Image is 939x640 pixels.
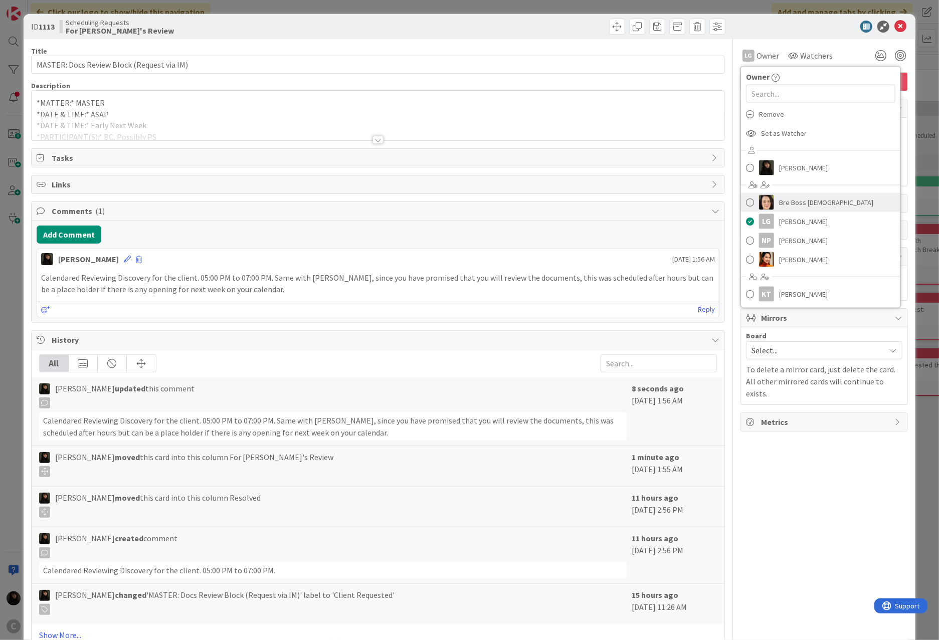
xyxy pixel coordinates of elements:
[759,252,774,267] img: PM
[66,27,174,35] b: For [PERSON_NAME]'s Review
[741,231,900,250] a: NP[PERSON_NAME]
[632,452,679,462] b: 1 minute ago
[41,253,53,265] img: ES
[115,590,146,600] b: changed
[741,250,900,269] a: PM[PERSON_NAME]
[601,354,717,372] input: Search...
[779,195,873,210] span: Bre Boss [DEMOGRAPHIC_DATA]
[632,451,717,481] div: [DATE] 1:55 AM
[741,158,900,177] a: ES[PERSON_NAME]
[759,107,784,122] span: Remove
[632,493,678,503] b: 11 hours ago
[115,383,145,393] b: updated
[759,233,774,248] div: NP
[800,50,833,62] span: Watchers
[31,81,70,90] span: Description
[761,126,807,141] span: Set as Watcher
[746,363,902,399] p: To delete a mirror card, just delete the card. All other mirrored cards will continue to exists.
[52,334,706,346] span: History
[115,452,140,462] b: moved
[742,50,755,62] div: LG
[632,533,678,543] b: 11 hours ago
[741,212,900,231] a: LG[PERSON_NAME]
[31,21,55,33] span: ID
[746,85,895,103] input: Search...
[759,287,774,302] div: KT
[37,109,719,120] p: *DATE & TIME:* ASAP
[21,2,46,14] span: Support
[761,312,889,324] span: Mirrors
[632,382,717,441] div: [DATE] 1:56 AM
[40,355,69,372] div: All
[757,50,779,62] span: Owner
[752,343,880,357] span: Select...
[31,47,47,56] label: Title
[41,272,715,295] p: Calendared Reviewing Discovery for the client. 05:00 PM to 07:00 PM. Same with [PERSON_NAME], sin...
[55,532,177,558] span: [PERSON_NAME] comment
[55,492,261,518] span: [PERSON_NAME] this card into this column Resolved
[759,160,774,175] img: ES
[632,589,717,619] div: [DATE] 11:26 AM
[632,492,717,522] div: [DATE] 2:56 PM
[672,254,715,265] span: [DATE] 1:56 AM
[698,303,715,316] a: Reply
[95,206,105,216] span: ( 1 )
[741,193,900,212] a: BLBre Boss [DEMOGRAPHIC_DATA]
[52,152,706,164] span: Tasks
[37,226,101,244] button: Add Comment
[39,22,55,32] b: 1113
[39,493,50,504] img: ES
[761,416,889,428] span: Metrics
[746,71,770,83] span: Owner
[58,253,119,265] div: [PERSON_NAME]
[39,590,50,601] img: ES
[741,285,900,304] a: KT[PERSON_NAME]
[39,533,50,544] img: ES
[39,452,50,463] img: ES
[39,383,50,394] img: ES
[31,56,725,74] input: type card name here...
[779,233,828,248] span: [PERSON_NAME]
[52,205,706,217] span: Comments
[55,382,195,408] span: [PERSON_NAME] this comment
[39,412,627,441] div: Calendared Reviewing Discovery for the client. 05:00 PM to 07:00 PM. Same with [PERSON_NAME], sin...
[632,383,684,393] b: 8 seconds ago
[779,160,828,175] span: [PERSON_NAME]
[759,195,774,210] img: BL
[37,97,719,109] p: *MATTER:* MASTER
[759,214,774,229] div: LG
[632,532,717,578] div: [DATE] 2:56 PM
[115,493,140,503] b: moved
[779,287,828,302] span: [PERSON_NAME]
[746,332,767,339] span: Board
[632,590,678,600] b: 15 hours ago
[52,178,706,190] span: Links
[55,451,333,477] span: [PERSON_NAME] this card into this column For [PERSON_NAME]'s Review
[779,252,828,267] span: [PERSON_NAME]
[115,533,143,543] b: created
[39,562,627,578] div: Calendared Reviewing Discovery for the client. 05:00 PM to 07:00 PM.
[66,19,174,27] span: Scheduling Requests
[55,589,395,615] span: [PERSON_NAME] 'MASTER: Docs Review Block (Request via IM)' label to 'Client Requested'
[779,214,828,229] span: [PERSON_NAME]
